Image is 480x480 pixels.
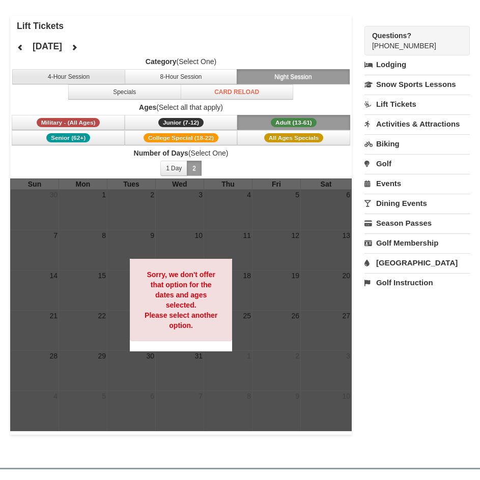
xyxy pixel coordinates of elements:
[271,118,317,127] span: Adult (13-61)
[187,161,202,176] button: 2
[160,161,187,176] button: 1 Day
[158,118,204,127] span: Junior (7-12)
[237,69,349,84] button: Night Session
[237,130,350,145] button: All Ages Specials
[364,154,470,173] a: Golf
[125,69,237,84] button: 8-Hour Session
[144,133,218,142] span: College Special (18-22)
[372,32,411,40] strong: Questions?
[181,84,293,100] button: Card Reload
[364,75,470,94] a: Snow Sports Lessons
[68,84,181,100] button: Specials
[237,115,350,130] button: Adult (13-61)
[364,95,470,113] a: Lift Tickets
[364,114,470,133] a: Activities & Attractions
[364,253,470,272] a: [GEOGRAPHIC_DATA]
[364,134,470,153] a: Biking
[146,57,177,66] strong: Category
[364,273,470,292] a: Golf Instruction
[134,149,188,157] strong: Number of Days
[264,133,323,142] span: All Ages Specials
[10,148,352,158] label: (Select One)
[364,55,470,74] a: Lodging
[46,133,90,142] span: Senior (62+)
[12,115,124,130] button: Military - (All Ages)
[17,21,352,31] h4: Lift Tickets
[364,233,470,252] a: Golf Membership
[10,56,352,67] label: (Select One)
[12,69,125,84] button: 4-Hour Session
[33,41,62,51] h4: [DATE]
[10,102,352,112] label: (Select all that apply)
[37,118,100,127] span: Military - (All Ages)
[125,115,237,130] button: Junior (7-12)
[12,130,124,145] button: Senior (62+)
[364,194,470,213] a: Dining Events
[372,31,451,50] span: [PHONE_NUMBER]
[139,103,156,111] strong: Ages
[125,130,237,145] button: College Special (18-22)
[364,214,470,232] a: Season Passes
[364,174,470,193] a: Events
[145,271,217,329] strong: Sorry, we don't offer that option for the dates and ages selected. Please select another option.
